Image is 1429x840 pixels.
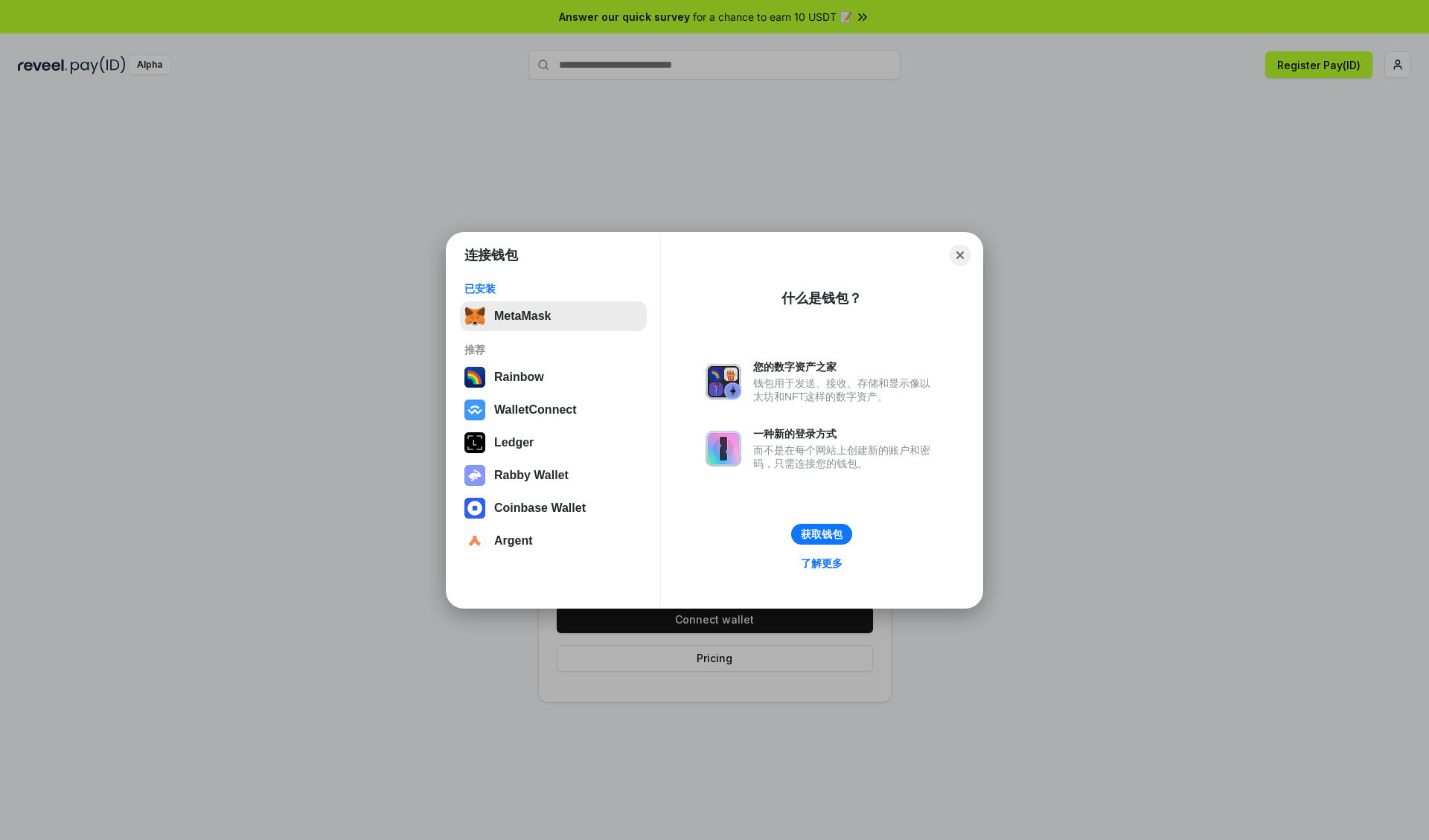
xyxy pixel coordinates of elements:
[464,498,485,519] img: svg+xml,%3Csvg%20width%3D%2228%22%20height%3D%2228%22%20viewBox%3D%220%200%2028%2028%22%20fill%3D...
[460,395,647,425] button: WalletConnect
[801,557,843,570] div: 了解更多
[494,436,534,449] div: Ledger
[792,554,851,573] a: 了解更多
[494,371,544,384] div: Rainbow
[460,461,647,490] button: Rabby Wallet
[494,469,569,482] div: Rabby Wallet
[464,465,485,486] img: svg+xml,%3Csvg%20xmlns%3D%22http%3A%2F%2Fwww.w3.org%2F2000%2Fsvg%22%20fill%3D%22none%22%20viewBox...
[460,526,647,556] button: Argent
[706,364,741,400] img: svg+xml,%3Csvg%20xmlns%3D%22http%3A%2F%2Fwww.w3.org%2F2000%2Fsvg%22%20fill%3D%22none%22%20viewBox...
[753,360,938,373] div: 您的数字资产之家
[464,400,485,420] img: svg+xml,%3Csvg%20width%3D%2228%22%20height%3D%2228%22%20viewBox%3D%220%200%2028%2028%22%20fill%3D...
[464,306,485,327] img: svg+xml,%3Csvg%20fill%3D%22none%22%20height%3D%2233%22%20viewBox%3D%220%200%2035%2033%22%20width%...
[460,428,647,458] button: Ledger
[494,501,586,515] div: Coinbase Wallet
[460,301,647,331] button: MetaMask
[494,310,551,323] div: MetaMask
[801,528,843,541] div: 获取钱包
[460,362,647,392] button: Rainbow
[464,246,518,264] h1: 连接钱包
[791,524,852,545] button: 获取钱包
[460,493,647,523] button: Coinbase Wallet
[464,432,485,453] img: svg+xml,%3Csvg%20xmlns%3D%22http%3A%2F%2Fwww.w3.org%2F2000%2Fsvg%22%20width%3D%2228%22%20height%3...
[494,534,533,548] div: Argent
[781,289,862,307] div: 什么是钱包？
[464,530,485,551] img: svg+xml,%3Csvg%20width%3D%2228%22%20height%3D%2228%22%20viewBox%3D%220%200%2028%2028%22%20fill%3D...
[753,376,938,403] div: 钱包用于发送、接收、存储和显示像以太坊和NFT这样的数字资产。
[753,427,938,440] div: 一种新的登录方式
[753,443,938,470] div: 而不是在每个网站上创建新的账户和密码，只需连接您的钱包。
[464,367,485,388] img: svg+xml,%3Csvg%20width%3D%22120%22%20height%3D%22120%22%20viewBox%3D%220%200%20120%20120%22%20fil...
[464,343,642,356] div: 推荐
[464,282,642,295] div: 已安装
[494,403,577,417] div: WalletConnect
[950,245,971,266] button: Close
[706,431,741,467] img: svg+xml,%3Csvg%20xmlns%3D%22http%3A%2F%2Fwww.w3.org%2F2000%2Fsvg%22%20fill%3D%22none%22%20viewBox...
